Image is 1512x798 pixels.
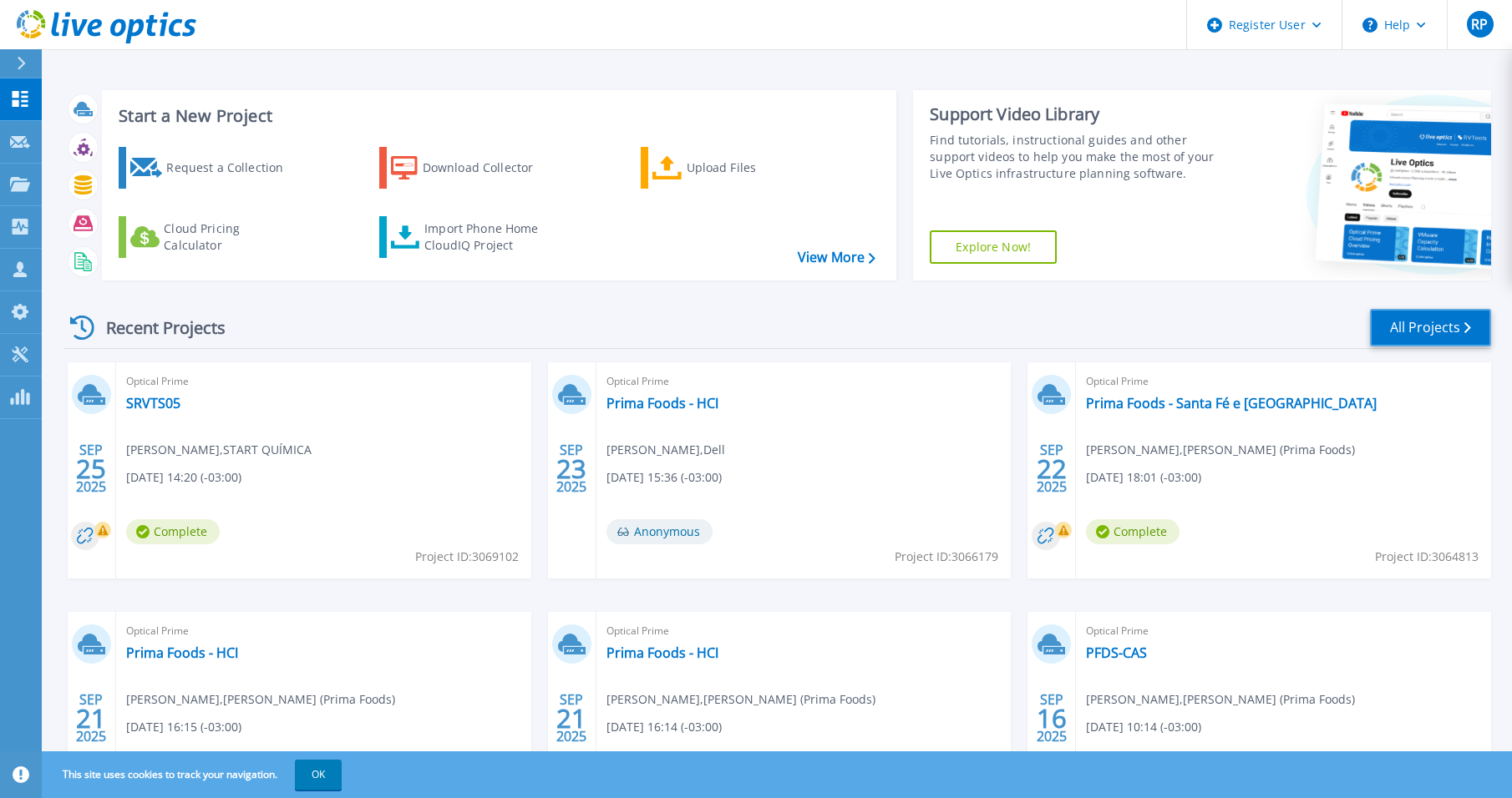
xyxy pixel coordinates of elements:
[423,151,556,184] div: Download Collector
[126,718,241,736] span: [DATE] 16:15 (-03:00)
[415,548,519,566] span: Project ID: 3069102
[1086,622,1481,640] span: Optical Prime
[1086,519,1180,544] span: Complete
[76,711,106,725] span: 21
[126,441,312,459] span: [PERSON_NAME] , START QUÍMICA
[126,395,180,412] a: SRVTS05
[930,230,1057,264] a: Explore Now!
[641,147,827,189] a: Upload Files
[1086,441,1355,459] span: [PERSON_NAME] , [PERSON_NAME] (Prima Foods)
[798,250,875,265] a: View More
[606,372,1002,391] span: Optical Prime
[126,372,521,391] span: Optical Prime
[1036,688,1068,749] div: SEP 2025
[687,151,820,184] div: Upload Files
[556,462,586,476] span: 23
[1375,548,1479,566] span: Project ID: 3064813
[295,760,342,790] button: OK
[1086,372,1481,391] span: Optical Prime
[1037,462,1067,476] span: 22
[76,462,106,476] span: 25
[1036,438,1068,499] div: SEP 2025
[606,441,725,459] span: [PERSON_NAME] , Dell
[119,216,305,258] a: Cloud Pricing Calculator
[126,690,395,709] span: [PERSON_NAME] , [PERSON_NAME] (Prima Foods)
[166,151,300,184] div: Request a Collection
[126,644,238,661] a: Prima Foods - HCI
[1086,690,1355,709] span: [PERSON_NAME] , [PERSON_NAME] (Prima Foods)
[1086,718,1201,736] span: [DATE] 10:14 (-03:00)
[606,395,718,412] a: Prima Foods - HCI
[606,622,1002,640] span: Optical Prime
[606,468,722,487] span: [DATE] 15:36 (-03:00)
[1086,468,1201,487] span: [DATE] 18:01 (-03:00)
[556,711,586,725] span: 21
[424,220,555,254] div: Import Phone Home CloudIQ Project
[379,147,566,189] a: Download Collector
[606,690,875,709] span: [PERSON_NAME] , [PERSON_NAME] (Prima Foods)
[126,519,220,544] span: Complete
[126,468,241,487] span: [DATE] 14:20 (-03:00)
[119,147,305,189] a: Request a Collection
[1471,18,1488,31] span: RP
[1037,711,1067,725] span: 16
[895,548,998,566] span: Project ID: 3066179
[75,438,107,499] div: SEP 2025
[556,688,587,749] div: SEP 2025
[606,519,713,544] span: Anonymous
[930,104,1223,125] div: Support Video Library
[64,307,248,348] div: Recent Projects
[119,107,875,125] h3: Start a New Project
[1370,309,1491,346] a: All Projects
[1086,395,1377,412] a: Prima Foods - Santa Fé e [GEOGRAPHIC_DATA]
[606,718,722,736] span: [DATE] 16:14 (-03:00)
[1086,644,1147,661] a: PFDS-CAS
[606,644,718,661] a: Prima Foods - HCI
[126,622,521,640] span: Optical Prime
[75,688,107,749] div: SEP 2025
[930,132,1223,182] div: Find tutorials, instructional guides and other support videos to help you make the most of your L...
[164,220,297,254] div: Cloud Pricing Calculator
[46,760,342,790] span: This site uses cookies to track your navigation.
[556,438,587,499] div: SEP 2025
